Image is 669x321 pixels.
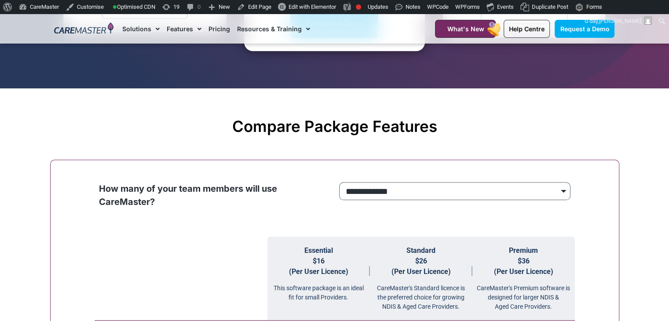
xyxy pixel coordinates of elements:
[370,277,472,311] div: CareMaster's Standard licence is the preferred choice for growing NDIS & Aged Care Providers.
[122,14,160,44] a: Solutions
[472,277,575,311] div: CareMaster's Premium software is designed for larger NDIS & Aged Care Providers.
[267,237,370,321] th: Essential
[55,117,615,135] h2: Compare Package Features
[560,25,609,33] span: Request a Demo
[122,14,413,44] nav: Menu
[370,237,472,321] th: Standard
[391,257,451,276] span: $26 (Per User Licence)
[289,257,348,276] span: $16 (Per User Licence)
[356,4,361,10] div: Focus keyphrase not set
[54,22,113,36] img: CareMaster Logo
[509,25,545,33] span: Help Centre
[581,14,655,28] a: G'day,
[99,182,330,208] p: How many of your team members will use CareMaster?
[555,20,614,38] a: Request a Demo
[494,257,553,276] span: $36 (Per User Licence)
[267,277,370,302] div: This software package is an ideal fit for small Providers.
[472,237,575,321] th: Premium
[167,14,201,44] a: Features
[237,14,310,44] a: Resources & Training
[447,25,484,33] span: What's New
[435,20,496,38] a: What's New
[289,4,336,10] span: Edit with Elementor
[599,18,641,24] span: [PERSON_NAME]
[504,20,550,38] a: Help Centre
[208,14,230,44] a: Pricing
